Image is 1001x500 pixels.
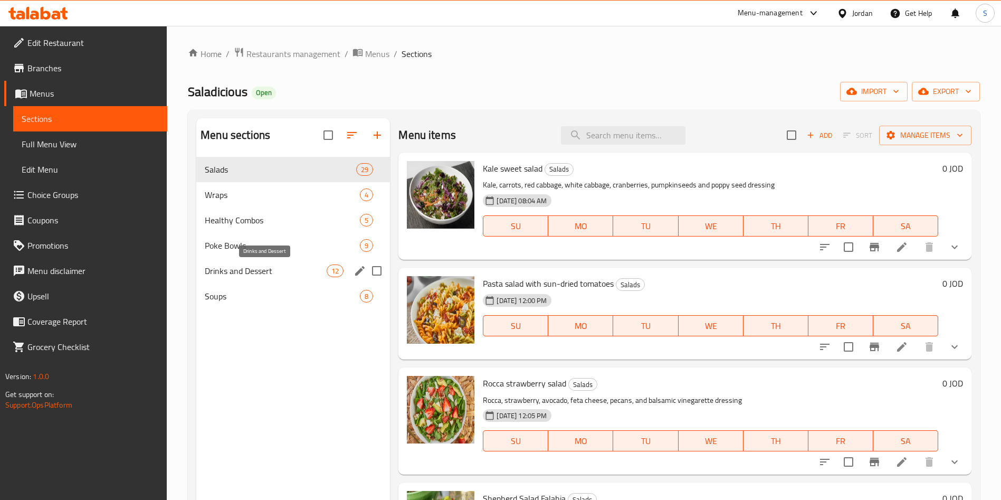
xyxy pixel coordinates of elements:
button: sort-choices [812,449,837,475]
div: Soups8 [196,284,390,309]
span: Pasta salad with sun-dried tomatoes [483,276,614,291]
p: Kale, carrots, red cabbage, white cabbage, cranberries, pumpkinseeds and poppy seed dressing [483,178,938,192]
li: / [226,48,230,60]
span: TH [748,433,804,449]
a: Coupons [4,207,167,233]
a: Support.OpsPlatform [5,398,72,412]
a: Full Menu View [13,131,167,157]
span: TU [617,219,674,234]
span: Promotions [27,239,159,252]
button: TH [743,315,808,336]
span: MO [552,318,609,334]
span: 8 [360,291,373,301]
button: sort-choices [812,234,837,260]
a: Grocery Checklist [4,334,167,360]
span: Get support on: [5,388,54,401]
span: WE [683,433,739,449]
li: / [345,48,348,60]
button: SU [483,315,548,336]
span: [DATE] 12:00 PM [492,296,551,306]
button: TU [613,430,678,451]
button: SA [873,215,938,237]
button: WE [679,315,743,336]
button: SU [483,430,548,451]
a: Promotions [4,233,167,258]
span: Add item [803,127,836,144]
span: Select section first [836,127,879,144]
div: items [360,290,373,303]
span: Salads [616,279,644,291]
span: SU [488,219,544,234]
a: Menu disclaimer [4,258,167,284]
span: Full Menu View [22,138,159,150]
div: Drinks and Dessert12edit [196,258,390,284]
div: Salads [568,378,597,391]
span: Menu disclaimer [27,265,159,277]
button: delete [917,334,942,360]
button: Branch-specific-item [862,234,887,260]
button: SA [873,315,938,336]
svg: Show Choices [948,341,961,353]
span: Select all sections [317,124,339,146]
span: TH [748,318,804,334]
button: delete [917,234,942,260]
button: MO [548,315,613,336]
a: Upsell [4,284,167,309]
a: Edit menu item [895,341,908,353]
span: TH [748,219,804,234]
span: import [849,85,899,98]
span: Grocery Checklist [27,341,159,353]
span: Select to update [837,336,860,358]
div: Salads29 [196,157,390,182]
div: Salads [545,163,574,176]
button: SU [483,215,548,237]
img: Kale sweet salad [407,161,474,229]
button: show more [942,234,967,260]
span: 9 [360,241,373,251]
span: Restaurants management [246,48,340,60]
button: Branch-specific-item [862,449,887,475]
span: S [983,7,987,19]
span: Sections [22,112,159,125]
span: [DATE] 08:04 AM [492,196,551,206]
span: Coverage Report [27,315,159,328]
span: Add [805,129,834,141]
a: Menus [4,81,167,106]
span: export [920,85,971,98]
button: TH [743,430,808,451]
button: TU [613,215,678,237]
div: Open [252,87,276,99]
span: WE [683,318,739,334]
button: Manage items [879,126,971,145]
svg: Show Choices [948,241,961,253]
span: WE [683,219,739,234]
button: import [840,82,908,101]
div: Poke Bowls [205,239,360,252]
a: Restaurants management [234,47,340,61]
button: sort-choices [812,334,837,360]
button: WE [679,215,743,237]
span: Rocca strawberry salad [483,375,566,391]
div: items [360,239,373,252]
button: delete [917,449,942,475]
span: Version: [5,370,31,383]
button: Branch-specific-item [862,334,887,360]
button: FR [808,215,873,237]
a: Coverage Report [4,309,167,334]
span: Healthy Combos [205,214,360,227]
span: TU [617,433,674,449]
span: 5 [360,215,373,225]
button: edit [352,263,368,279]
div: items [360,188,373,201]
button: FR [808,430,873,451]
span: 29 [357,165,373,175]
span: Choice Groups [27,188,159,201]
button: FR [808,315,873,336]
span: Soups [205,290,360,303]
span: Manage items [888,129,963,142]
span: 12 [327,266,343,276]
button: show more [942,334,967,360]
h6: 0 JOD [942,376,963,391]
